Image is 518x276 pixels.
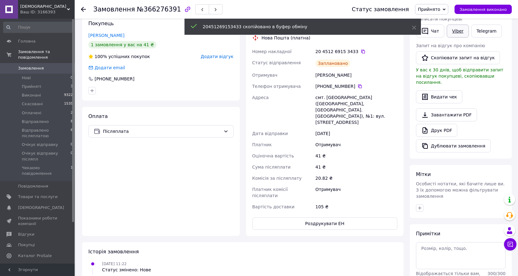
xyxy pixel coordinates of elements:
[81,6,86,12] div: Повернутися назад
[102,267,151,273] div: Статус змінено: Нове
[18,205,64,210] span: [DEMOGRAPHIC_DATA]
[252,131,288,136] span: Дата відправки
[352,6,409,12] div: Статус замовлення
[22,151,71,162] span: Очікує відправку післяпл
[416,25,444,38] button: Чат
[22,128,71,139] span: Відправлено післяплатою
[314,173,399,184] div: 20.82 ₴
[314,150,399,161] div: 41 ₴
[71,128,73,139] span: 6
[71,165,73,176] span: 1
[315,48,397,55] div: 20 4512 6915 3433
[71,84,73,89] span: 3
[18,232,34,237] span: Відгуки
[95,54,107,59] span: 100%
[18,49,75,60] span: Замовлення та повідомлення
[314,92,399,128] div: смт. [GEOGRAPHIC_DATA] ([GEOGRAPHIC_DATA], [GEOGRAPHIC_DATA]. [GEOGRAPHIC_DATA]), №1: вул. [STREE...
[416,181,505,199] span: Особисті нотатки, які бачите лише ви. З їх допомогою можна фільтрувати замовлення
[71,110,73,116] span: 2
[88,20,114,26] span: Покупець
[252,49,292,54] span: Номер накладної
[22,101,43,107] span: Скасовані
[20,9,75,15] div: Ваш ID: 3166393
[252,84,301,89] span: Телефон отримувача
[252,95,269,100] span: Адреса
[20,4,67,9] span: EShara
[71,75,73,81] span: 0
[314,201,399,212] div: 105 ₴
[314,128,399,139] div: [DATE]
[252,153,294,158] span: Оціночна вартість
[22,110,41,116] span: Оплачені
[504,238,516,251] button: Чат з покупцем
[260,35,312,41] div: Нова Пошта (платна)
[252,142,272,147] span: Платник
[416,16,462,21] span: Написати покупцеві
[416,90,462,103] button: Видати чек
[22,75,31,81] span: Нові
[418,7,440,12] span: Прийнято
[88,65,126,71] div: Додати email
[416,67,503,85] span: У вас є 30 днів, щоб відправити запит на відгук покупцеві, скопіювавши посилання.
[314,139,399,150] div: Отримувач
[88,33,124,38] a: [PERSON_NAME]
[102,262,127,266] span: [DATE] 11:22
[252,217,398,230] button: Роздрукувати ЕН
[416,108,477,121] a: Завантажити PDF
[64,93,73,98] span: 9322
[416,124,457,137] a: Друк PDF
[88,249,139,255] span: Історія замовлення
[416,171,431,177] span: Мітки
[203,24,396,30] div: 20451269153433 скопійовано в буфер обміну
[447,25,469,38] a: Viber
[252,187,288,198] span: Платник комісії післяплати
[71,151,73,162] span: 0
[22,119,49,124] span: Відправлено
[88,53,150,60] div: успішних покупок
[314,70,399,81] div: [PERSON_NAME]
[252,176,302,181] span: Комісія за післяплату
[416,231,440,237] span: Примітки
[18,215,58,227] span: Показники роботи компанії
[18,194,58,200] span: Товари та послуги
[314,161,399,173] div: 41 ₴
[94,65,126,71] div: Додати email
[22,142,58,147] span: Очікує відправку
[455,5,512,14] button: Замовлення виконано
[88,113,108,119] span: Оплата
[18,242,35,248] span: Покупці
[416,51,500,64] button: Скопіювати запит на відгук
[416,43,485,48] span: Запит на відгук про компанію
[64,101,73,107] span: 1535
[18,253,52,259] span: Каталог ProSale
[488,271,506,276] span: 300 / 300
[137,6,181,13] span: №366276391
[18,183,48,189] span: Повідомлення
[94,76,135,82] div: [PHONE_NUMBER]
[201,54,233,59] span: Додати відгук
[103,128,221,135] span: Післяплата
[71,119,73,124] span: 8
[252,60,301,65] span: Статус відправлення
[18,38,35,44] span: Головна
[93,6,135,13] span: Замовлення
[252,165,291,170] span: Сума післяплати
[22,93,41,98] span: Виконані
[3,22,73,33] input: Пошук
[416,139,491,152] button: Дублювати замовлення
[315,60,351,67] div: Заплановано
[315,83,397,89] div: [PHONE_NUMBER]
[314,184,399,201] div: Отримувач
[252,73,278,78] span: Отримувач
[88,41,156,48] div: 1 замовлення у вас на 41 ₴
[22,84,41,89] span: Прийняті
[18,66,44,71] span: Замовлення
[252,204,295,209] span: Вартість доставки
[71,142,73,147] span: 0
[22,165,71,176] span: Чекаємо повідомлення
[460,7,507,12] span: Замовлення виконано
[471,25,502,38] a: Telegram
